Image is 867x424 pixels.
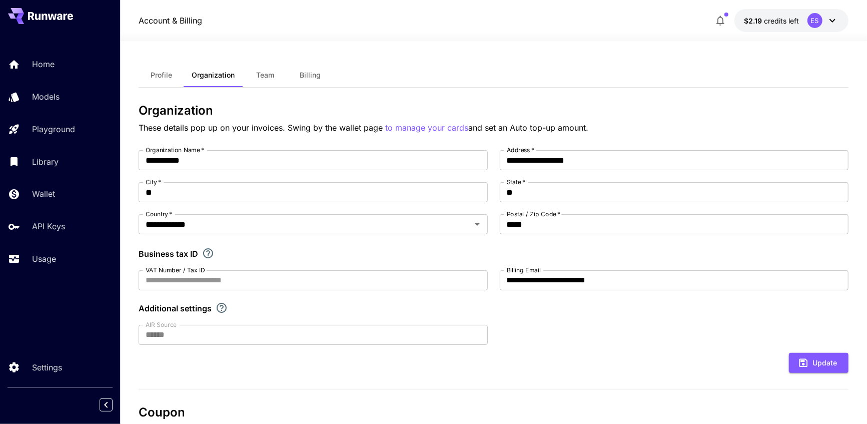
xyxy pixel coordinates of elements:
[507,146,534,154] label: Address
[146,146,204,154] label: Organization Name
[507,266,541,274] label: Billing Email
[139,405,848,419] h3: Coupon
[139,302,212,314] p: Additional settings
[139,15,202,27] nav: breadcrumb
[146,266,205,274] label: VAT Number / Tax ID
[202,247,214,259] svg: If you are a business tax registrant, please enter your business tax ID here.
[32,156,59,168] p: Library
[32,253,56,265] p: Usage
[507,210,560,218] label: Postal / Zip Code
[146,210,172,218] label: Country
[107,396,120,414] div: Collapse sidebar
[139,123,385,133] span: These details pop up on your invoices. Swing by the wallet page
[507,178,525,186] label: State
[100,398,113,411] button: Collapse sidebar
[32,123,75,135] p: Playground
[32,188,55,200] p: Wallet
[32,361,62,373] p: Settings
[32,58,55,70] p: Home
[256,71,274,80] span: Team
[139,104,848,118] h3: Organization
[744,16,799,26] div: $2.18706
[300,71,321,80] span: Billing
[216,302,228,314] svg: Explore additional customization settings
[764,17,799,25] span: credits left
[468,123,588,133] span: and set an Auto top-up amount.
[32,220,65,232] p: API Keys
[385,122,468,134] button: to manage your cards
[807,13,822,28] div: ES
[470,217,484,231] button: Open
[146,320,177,329] label: AIR Source
[139,248,198,260] p: Business tax ID
[139,15,202,27] a: Account & Billing
[744,17,764,25] span: $2.19
[789,353,848,373] button: Update
[151,71,172,80] span: Profile
[734,9,848,32] button: $2.18706ES
[192,71,235,80] span: Organization
[32,91,60,103] p: Models
[146,178,161,186] label: City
